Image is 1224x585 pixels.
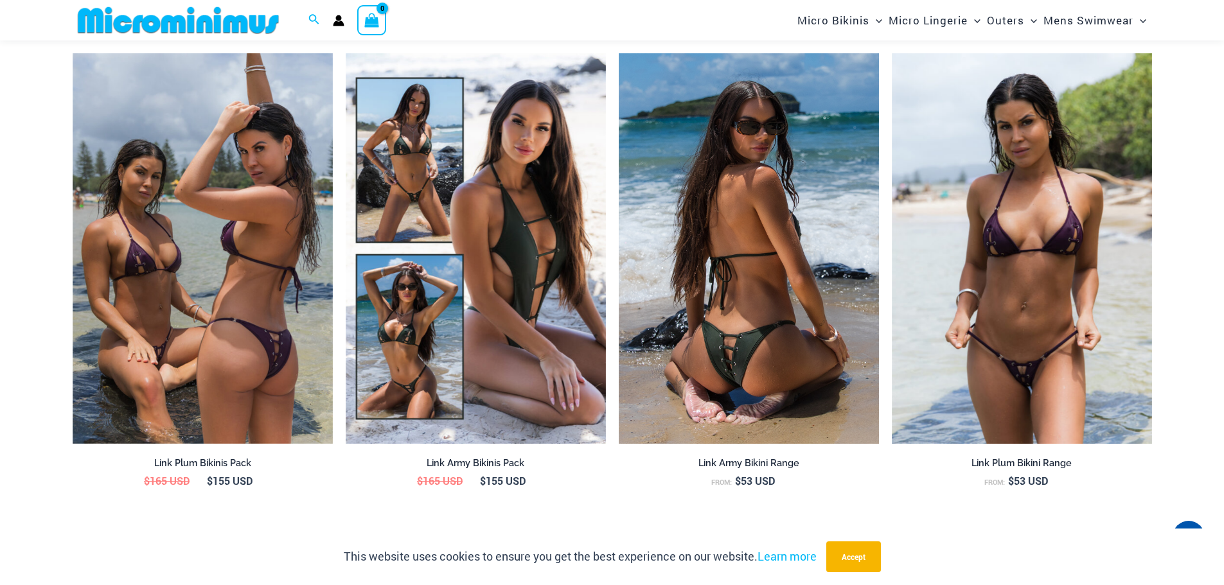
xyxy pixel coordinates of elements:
span: Micro Bikinis [797,4,869,37]
span: $ [207,474,213,487]
a: Link Plum 3070 Tri Top 4580 Micro 01Link Plum 3070 Tri Top 4580 Micro 05Link Plum 3070 Tri Top 45... [892,53,1152,444]
span: From: [984,478,1005,487]
span: From: [711,478,732,487]
bdi: 155 USD [207,474,253,487]
a: Link Plum Bikinis Pack [73,457,333,474]
a: Bikini Pack PlumLink Plum 3070 Tri Top 4580 Micro 04Link Plum 3070 Tri Top 4580 Micro 04 [73,53,333,444]
span: Menu Toggle [1024,4,1037,37]
h2: Link Army Bikini Range [619,457,879,469]
img: Link Army 3070 Tri Top 2031 Cheeky 10 [619,53,879,444]
span: $ [735,474,741,487]
span: Micro Lingerie [889,4,968,37]
a: OutersMenu ToggleMenu Toggle [984,4,1040,37]
a: Link Plum Bikini Range [892,457,1152,474]
a: Learn more [758,548,817,564]
span: Menu Toggle [968,4,980,37]
img: MM SHOP LOGO FLAT [73,6,284,35]
a: View Shopping Cart, empty [357,5,387,35]
bdi: 165 USD [417,474,463,487]
a: Account icon link [333,15,344,26]
span: Outers [987,4,1024,37]
p: This website uses cookies to ensure you get the best experience on our website. [344,547,817,566]
span: $ [144,474,150,487]
span: $ [417,474,423,487]
span: Menu Toggle [869,4,882,37]
img: Link Army Pack [346,53,606,444]
img: Link Plum 3070 Tri Top 4580 Micro 01 [892,53,1152,444]
a: Micro BikinisMenu ToggleMenu Toggle [794,4,885,37]
bdi: 53 USD [1008,474,1048,487]
span: $ [480,474,486,487]
img: Bikini Pack Plum [73,53,333,444]
button: Accept [826,541,881,572]
h2: Link Army Bikinis Pack [346,457,606,469]
bdi: 53 USD [735,474,775,487]
a: Micro LingerieMenu ToggleMenu Toggle [885,4,984,37]
bdi: 165 USD [144,474,190,487]
nav: Site Navigation [792,2,1152,39]
a: Link Army 3070 Tri Top 2031 Cheeky 08Link Army 3070 Tri Top 2031 Cheeky 10Link Army 3070 Tri Top ... [619,53,879,444]
span: Menu Toggle [1133,4,1146,37]
bdi: 155 USD [480,474,526,487]
h2: Link Plum Bikini Range [892,457,1152,469]
h2: Link Plum Bikinis Pack [73,457,333,469]
span: Mens Swimwear [1043,4,1133,37]
a: Link Army PackLink Army 3070 Tri Top 2031 Cheeky 06Link Army 3070 Tri Top 2031 Cheeky 06 [346,53,606,444]
span: $ [1008,474,1014,487]
a: Link Army Bikinis Pack [346,457,606,474]
a: Mens SwimwearMenu ToggleMenu Toggle [1040,4,1149,37]
a: Search icon link [308,12,320,29]
a: Link Army Bikini Range [619,457,879,474]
